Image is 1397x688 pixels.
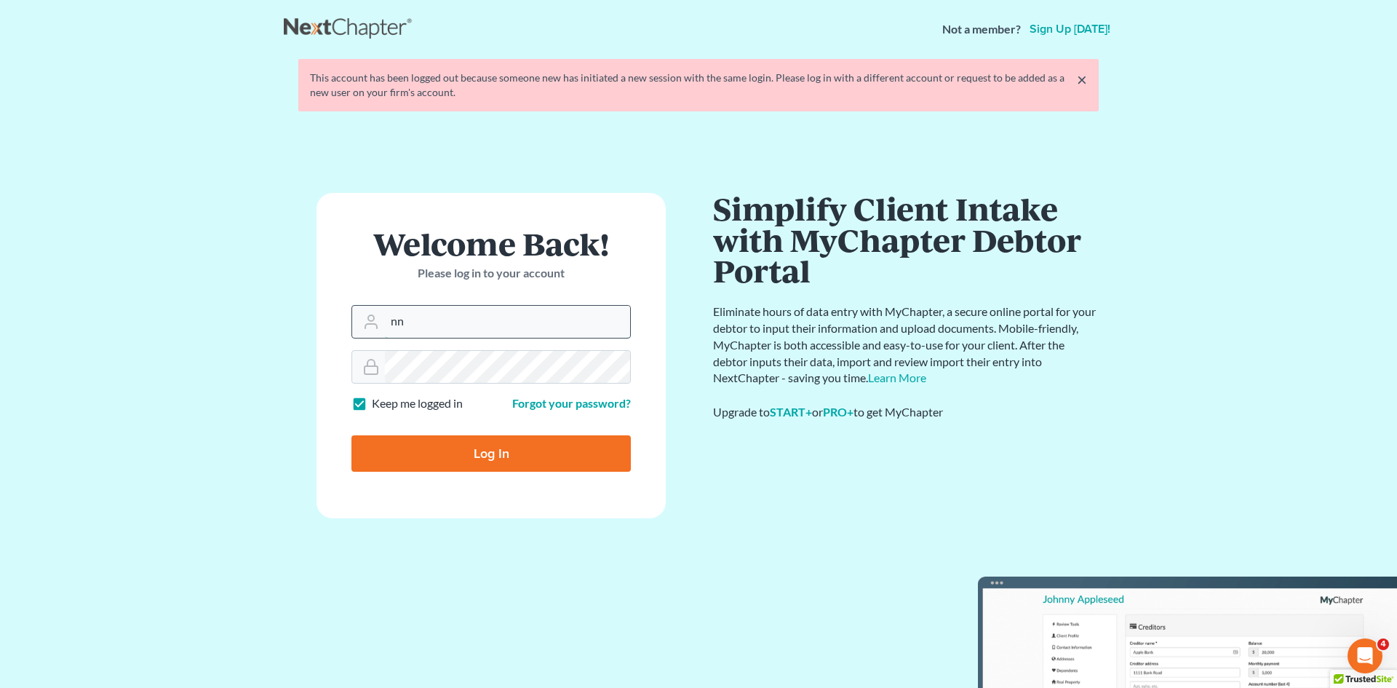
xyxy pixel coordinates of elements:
[942,21,1021,38] strong: Not a member?
[1377,638,1389,650] span: 4
[713,404,1099,421] div: Upgrade to or to get MyChapter
[512,396,631,410] a: Forgot your password?
[310,71,1087,100] div: This account has been logged out because someone new has initiated a new session with the same lo...
[823,405,853,419] a: PRO+
[351,228,631,259] h1: Welcome Back!
[1348,638,1382,673] iframe: Intercom live chat
[1077,71,1087,88] a: ×
[372,395,463,412] label: Keep me logged in
[351,265,631,282] p: Please log in to your account
[770,405,812,419] a: START+
[1027,23,1113,35] a: Sign up [DATE]!
[868,371,926,384] a: Learn More
[351,435,631,472] input: Log In
[385,306,630,338] input: Email Address
[713,193,1099,286] h1: Simplify Client Intake with MyChapter Debtor Portal
[713,304,1099,387] p: Eliminate hours of data entry with MyChapter, a secure online portal for your debtor to input the...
